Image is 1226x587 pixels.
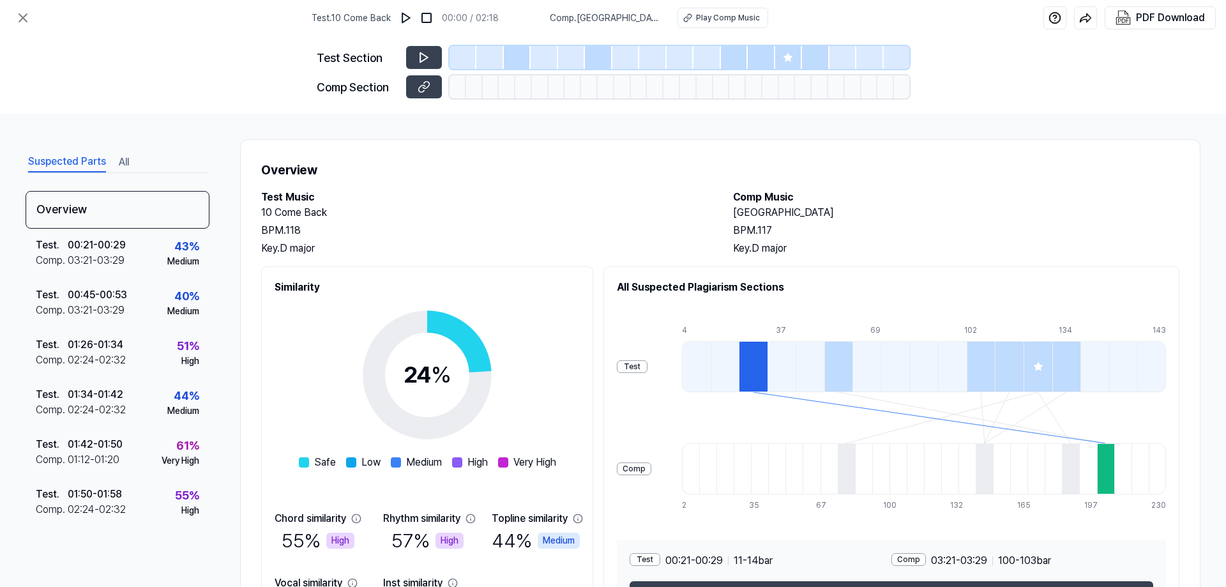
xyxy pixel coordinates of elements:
[492,511,568,526] div: Topline similarity
[1151,499,1166,511] div: 230
[492,526,580,555] div: 44 %
[26,191,209,229] div: Overview
[538,533,580,549] div: Medium
[317,49,398,66] div: Test Section
[174,238,199,255] div: 43 %
[816,499,833,511] div: 67
[174,287,199,305] div: 40 %
[361,455,381,470] span: Low
[181,354,199,368] div: High
[261,223,708,238] div: BPM. 118
[36,238,68,253] div: Test .
[68,253,125,268] div: 03:21 - 03:29
[1136,10,1205,26] div: PDF Download
[68,437,123,452] div: 01:42 - 01:50
[733,241,1179,256] div: Key. D major
[68,337,123,353] div: 01:26 - 01:34
[696,12,760,24] div: Play Comp Music
[261,160,1179,179] h1: Overview
[630,553,660,566] div: Test
[776,324,805,336] div: 37
[282,526,354,555] div: 55 %
[36,387,68,402] div: Test .
[467,455,488,470] span: High
[1153,324,1166,336] div: 143
[36,253,68,268] div: Comp .
[326,533,354,549] div: High
[36,402,68,418] div: Comp .
[28,152,106,172] button: Suspected Parts
[682,499,699,511] div: 2
[36,502,68,517] div: Comp .
[68,238,126,253] div: 00:21 - 00:29
[400,11,412,24] img: play
[314,455,336,470] span: Safe
[36,437,68,452] div: Test .
[617,462,651,475] div: Comp
[261,205,708,220] h2: 10 Come Back
[36,287,68,303] div: Test .
[174,387,199,404] div: 44 %
[36,303,68,318] div: Comp .
[181,504,199,517] div: High
[883,499,900,511] div: 100
[68,303,125,318] div: 03:21 - 03:29
[749,499,766,511] div: 35
[391,526,464,555] div: 57 %
[275,511,346,526] div: Chord similarity
[275,280,580,295] h2: Similarity
[733,190,1179,205] h2: Comp Music
[68,502,126,517] div: 02:24 - 02:32
[1084,499,1101,511] div: 197
[1059,324,1087,336] div: 134
[383,511,460,526] div: Rhythm similarity
[261,190,708,205] h2: Test Music
[513,455,556,470] span: Very High
[68,387,123,402] div: 01:34 - 01:42
[167,404,199,418] div: Medium
[665,553,723,568] span: 00:21 - 00:29
[261,241,708,256] div: Key. D major
[68,353,126,368] div: 02:24 - 02:32
[931,553,987,568] span: 03:21 - 03:29
[1079,11,1092,24] img: share
[964,324,993,336] div: 102
[950,499,967,511] div: 132
[312,11,391,25] span: Test . 10 Come Back
[1017,499,1034,511] div: 165
[870,324,899,336] div: 69
[1048,11,1061,24] img: help
[68,402,126,418] div: 02:24 - 02:32
[733,223,1179,238] div: BPM. 117
[431,361,451,388] span: %
[36,487,68,502] div: Test .
[177,337,199,354] div: 51 %
[442,11,499,25] div: 00:00 / 02:18
[682,324,711,336] div: 4
[404,358,451,392] div: 24
[36,353,68,368] div: Comp .
[734,553,773,568] span: 11 - 14 bar
[68,287,127,303] div: 00:45 - 00:53
[119,152,129,172] button: All
[733,205,1179,220] h2: [GEOGRAPHIC_DATA]
[167,305,199,318] div: Medium
[677,8,768,28] button: Play Comp Music
[550,11,662,25] span: Comp . [GEOGRAPHIC_DATA]
[1116,10,1131,26] img: PDF Download
[435,533,464,549] div: High
[167,255,199,268] div: Medium
[420,11,433,24] img: stop
[617,280,1166,295] h2: All Suspected Plagiarism Sections
[162,454,199,468] div: Very High
[998,553,1051,568] span: 100 - 103 bar
[175,487,199,504] div: 55 %
[176,437,199,454] div: 61 %
[1113,7,1207,29] button: PDF Download
[406,455,442,470] span: Medium
[617,360,647,373] div: Test
[891,553,926,566] div: Comp
[68,487,122,502] div: 01:50 - 01:58
[36,452,68,468] div: Comp .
